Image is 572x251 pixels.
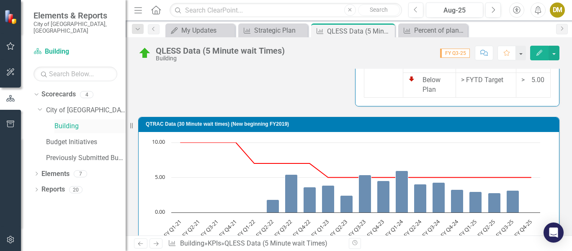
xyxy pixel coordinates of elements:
path: FY Q3-22, 5.41. Actual. [285,174,298,212]
text: FY Q2-24 [402,217,423,238]
button: Aug-25 [426,3,483,18]
a: Building [180,239,204,247]
img: On Target [138,47,152,60]
text: FY Q1-23 [310,218,330,238]
img: ClearPoint Strategy [3,9,19,25]
path: FY Q3-23, 5.36. Actual. [359,175,371,212]
td: > 5.00 [516,72,550,97]
div: Below Plan [408,75,451,95]
path: FY Q2-23, 2.4. Actual. [340,195,353,212]
input: Search Below... [33,67,117,81]
text: FY Q3-22 [273,218,293,238]
a: Elements [41,169,70,179]
text: FY Q3-21 [199,218,219,238]
text: 5.00 [155,173,165,181]
div: » » [168,239,343,248]
text: FY Q3-24 [420,217,441,238]
div: 4 [80,91,93,98]
text: FY Q2-22 [254,218,275,238]
span: Search [370,6,388,13]
text: FY Q3-23 [347,218,367,238]
text: FY Q1-22 [236,218,256,238]
a: Previously Submitted Budget Initiatives [46,153,126,163]
path: FY Q1-23, 3.85. Actual. [322,185,335,212]
td: > FYTD Target [456,72,516,97]
path: FY Q3-25, 3.13. Actual. [507,190,519,212]
path: FY Q2-24, 4.02. Actual. [414,184,427,212]
div: Open Intercom Messenger [544,223,564,243]
a: Reports [41,185,65,194]
text: FY Q1-21 [162,218,183,238]
div: 20 [69,186,82,193]
button: Search [358,4,400,16]
div: My Updates [181,25,233,36]
div: QLESS Data (5 Minute wait Times) [156,46,285,55]
text: FY Q3-25 [494,218,515,238]
img: Below Plan [408,75,415,82]
h3: QTRAC Data (30 Minute wait times) (New beginning FY2019) [146,122,555,127]
a: My Updates [167,25,233,36]
a: City of [GEOGRAPHIC_DATA] [46,106,126,115]
div: QLESS Data (5 Minute wait Times) [327,26,393,36]
a: Percent of plan reviews completed within 15 business days [400,25,466,36]
div: Strategic Plan [254,25,306,36]
path: FY Q2-25, 2.77. Actual. [488,193,501,212]
text: FY Q2-25 [476,218,496,238]
text: FY Q1-24 [384,217,405,238]
div: 7 [74,170,87,177]
text: FY Q4-23 [365,218,386,238]
path: FY Q1-25, 2.96. Actual. [469,191,482,212]
path: FY Q1-24, 5.93. Actual. [396,171,408,212]
a: Scorecards [41,90,76,99]
button: DM [550,3,565,18]
a: KPIs [208,239,221,247]
text: FY Q2-21 [180,218,201,238]
text: 0.00 [155,208,165,215]
div: Building [156,55,285,62]
path: FY Q4-22, 3.65. Actual. [304,187,316,212]
span: Elements & Reports [33,10,117,21]
text: FY Q1-25 [457,218,478,238]
path: FY Q2-22, 1.81. Actual. [267,199,279,212]
text: FY Q2-23 [328,218,349,238]
a: Budget Initiatives [46,137,126,147]
a: Strategic Plan [240,25,306,36]
text: FY Q4-22 [291,218,312,238]
small: City of [GEOGRAPHIC_DATA], [GEOGRAPHIC_DATA] [33,21,117,34]
text: FY Q4-24 [439,217,460,238]
path: FY Q4-23, 4.50666667. Actual. [377,181,390,212]
text: FY Q4-21 [217,218,238,238]
a: Building [33,47,117,57]
text: 10.00 [152,138,165,145]
text: FY Q4-25 [513,218,533,238]
input: Search ClearPoint... [170,3,402,18]
a: Building [54,122,126,131]
div: Aug-25 [429,5,480,16]
div: Percent of plan reviews completed within 15 business days [414,25,466,36]
div: QLESS Data (5 Minute wait Times) [224,239,327,247]
span: FY Q3-25 [440,49,470,58]
path: FY Q4-24, 3.24333333. Actual. [451,189,464,212]
path: FY Q3-24, 4.27. Actual. [433,182,445,212]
